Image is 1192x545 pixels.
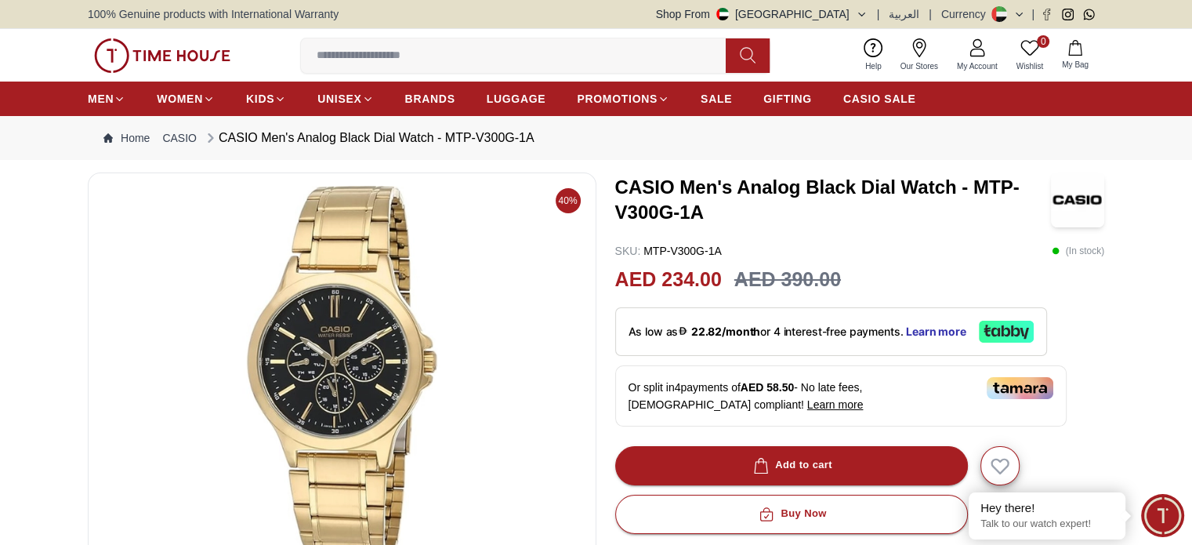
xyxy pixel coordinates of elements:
[246,85,286,113] a: KIDS
[487,91,546,107] span: LUGGAGE
[203,129,534,147] div: CASIO Men's Analog Black Dial Watch - MTP-V300G-1A
[1010,60,1049,72] span: Wishlist
[1052,243,1104,259] p: ( In stock )
[577,85,669,113] a: PROMOTIONS
[615,243,722,259] p: MTP-V300G-1A
[94,38,230,73] img: ...
[929,6,932,22] span: |
[88,6,339,22] span: 100% Genuine products with International Warranty
[88,116,1104,160] nav: Breadcrumb
[88,85,125,113] a: MEN
[843,91,916,107] span: CASIO SALE
[615,446,968,485] button: Add to cart
[162,130,197,146] a: CASIO
[577,91,658,107] span: PROMOTIONS
[246,91,274,107] span: KIDS
[894,60,944,72] span: Our Stores
[807,398,864,411] span: Learn more
[1037,35,1049,48] span: 0
[656,6,868,22] button: Shop From[GEOGRAPHIC_DATA]
[157,85,215,113] a: WOMEN
[941,6,992,22] div: Currency
[891,35,947,75] a: Our Stores
[1053,37,1098,74] button: My Bag
[615,365,1067,427] div: Or split in 4 payments of - No late fees, [DEMOGRAPHIC_DATA] compliant!
[615,245,641,257] span: SKU :
[157,91,203,107] span: WOMEN
[755,505,826,523] div: Buy Now
[88,91,114,107] span: MEN
[103,130,150,146] a: Home
[556,188,581,213] span: 40%
[487,85,546,113] a: LUGGAGE
[615,265,722,295] h2: AED 234.00
[763,85,812,113] a: GIFTING
[889,6,919,22] button: العربية
[1007,35,1053,75] a: 0Wishlist
[405,91,455,107] span: BRANDS
[1083,9,1095,20] a: Whatsapp
[750,456,832,474] div: Add to cart
[951,60,1004,72] span: My Account
[980,500,1114,516] div: Hey there!
[1041,9,1053,20] a: Facebook
[317,85,373,113] a: UNISEX
[843,85,916,113] a: CASIO SALE
[859,60,888,72] span: Help
[615,495,968,534] button: Buy Now
[763,91,812,107] span: GIFTING
[317,91,361,107] span: UNISEX
[1056,59,1095,71] span: My Bag
[1141,494,1184,537] div: Chat Widget
[1051,173,1104,227] img: CASIO Men's Analog Black Dial Watch - MTP-V300G-1A
[734,265,841,295] h3: AED 390.00
[980,518,1114,531] p: Talk to our watch expert!
[877,6,880,22] span: |
[1062,9,1074,20] a: Instagram
[987,377,1053,399] img: Tamara
[615,175,1051,225] h3: CASIO Men's Analog Black Dial Watch - MTP-V300G-1A
[405,85,455,113] a: BRANDS
[716,8,729,20] img: United Arab Emirates
[741,381,794,394] span: AED 58.50
[701,91,732,107] span: SALE
[856,35,891,75] a: Help
[701,85,732,113] a: SALE
[1031,6,1034,22] span: |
